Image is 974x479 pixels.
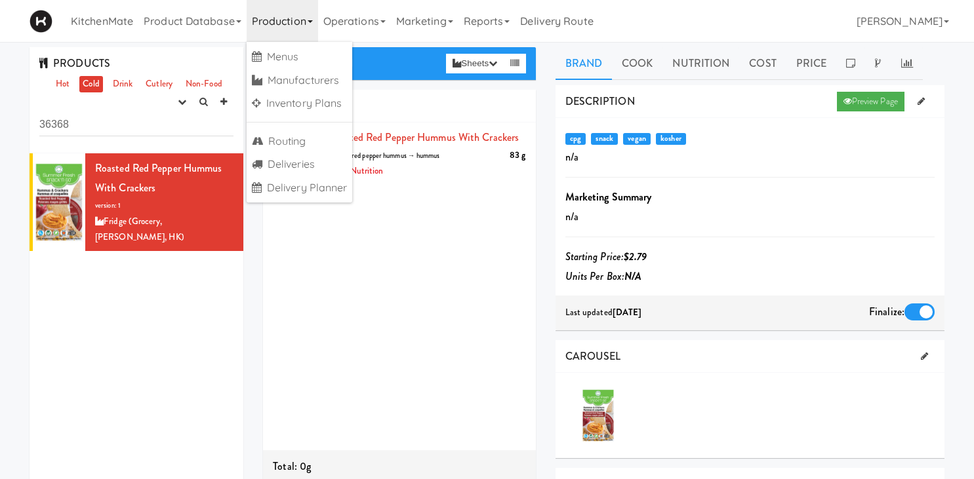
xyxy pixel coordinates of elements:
div: 83 g [510,147,525,164]
a: Preview Page [837,92,904,111]
span: DESCRIPTION [565,94,635,109]
span: CAROUSEL [565,349,621,364]
span: kosher [656,133,686,145]
a: Hot [52,76,73,92]
a: Inventory Plans [247,92,353,115]
span: Total: 0g [273,459,311,474]
a: Delivery Planner [247,176,353,200]
b: [DATE] [613,306,642,318]
span: snack [591,133,618,145]
div: Fridge (Grocery, [PERSON_NAME], HK) [95,214,233,246]
b: N/A [624,269,641,284]
a: Brand [556,47,613,80]
a: Cook [612,47,662,80]
p: n/a [565,147,935,167]
li: Roasted Red Pepper Hummus with Crackersversion: 1Fridge (Grocery, [PERSON_NAME], HK) [30,153,243,251]
span: Finalize: [869,304,904,319]
a: Cutlery [142,76,176,92]
a: Cold [79,76,102,92]
i: Units Per Box: [565,269,642,284]
li: 1Roasted Red Pepper Hummus with Crackers83 groasted red pepper hummus → hummus No Nutrition [263,123,535,185]
button: Sheets [446,54,504,73]
a: Deliveries [247,153,353,176]
p: n/a [565,207,935,227]
span: No Nutrition [329,164,383,177]
b: Marketing Summary [565,189,652,204]
a: Manufacturers [247,69,353,92]
span: cpg [565,133,586,145]
span: roasted red pepper hummus → hummus [329,151,439,161]
span: version: 1 [95,201,121,210]
i: Starting Price: [565,249,647,264]
span: Roasted Red Pepper Hummus with Crackers [95,161,222,195]
b: $2.79 [624,249,647,264]
a: Price [786,47,837,80]
a: Nutrition [662,47,739,80]
a: Drink [110,76,136,92]
a: Roasted Red Pepper Hummus with Crackers [329,130,519,145]
span: PRODUCTS [39,56,110,71]
a: Non-Food [182,76,226,92]
a: Routing [247,130,353,153]
span: Last updated [565,306,642,318]
a: Cost [739,47,786,80]
input: Search dishes [39,112,233,136]
img: Micromart [30,10,52,33]
span: vegan [623,133,651,145]
a: Menus [247,45,353,69]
